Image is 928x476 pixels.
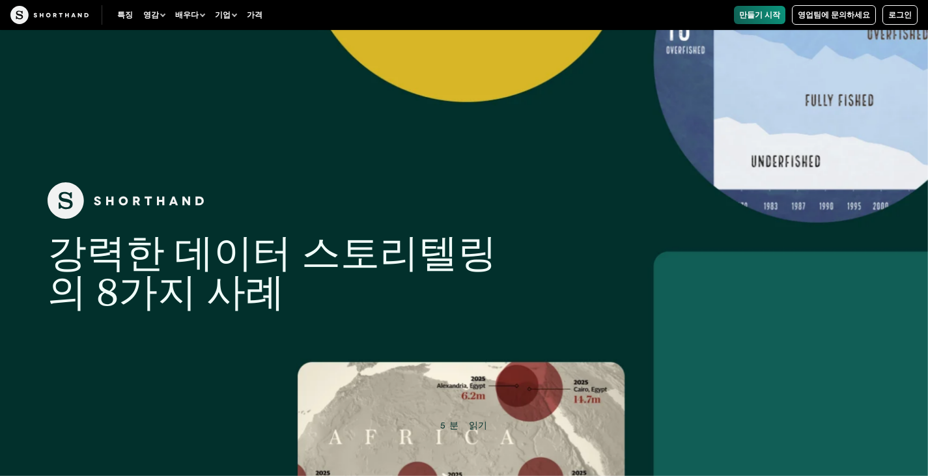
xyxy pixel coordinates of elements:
a: 영업팀에 문의하세요 [792,5,876,25]
font: 강력한 데이터 스토리텔링의 8가지 사례 [48,229,497,315]
font: 영감 [143,10,159,20]
a: 만들기 시작 [734,6,785,24]
font: 배우다 [175,10,199,20]
font: 만들기 시작 [739,10,780,20]
font: 영업팀에 문의하세요 [798,10,870,20]
button: 영감 [138,6,170,24]
font: 5분 읽기 [440,420,487,430]
a: 가격 [242,6,268,24]
font: 가격 [247,10,262,20]
button: 기업 [210,6,242,24]
a: 특징 [112,6,138,24]
button: 배우다 [170,6,210,24]
a: 로그인 [882,5,918,25]
font: 로그인 [888,10,912,20]
img: 공예 [10,6,89,24]
font: 특징 [117,10,133,20]
font: 기업 [215,10,231,20]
